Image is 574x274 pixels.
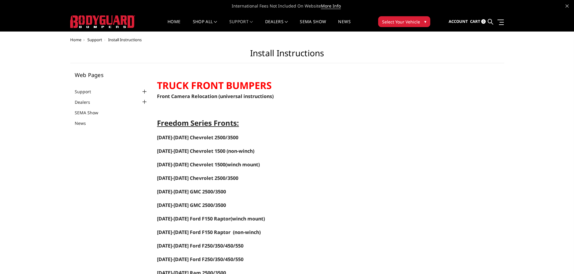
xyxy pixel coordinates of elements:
[157,202,226,208] span: [DATE]-[DATE] GMC 2500/3500
[321,3,341,9] a: More Info
[157,215,265,222] span: (winch mount)
[157,175,238,181] a: [DATE]-[DATE] Chevrolet 2500/3500
[157,161,260,168] span: (winch mount)
[157,118,239,128] span: Freedom Series Fronts:
[193,20,217,31] a: shop all
[157,242,243,249] a: [DATE]-[DATE] Ford F250/350/450/550
[70,48,504,63] h1: Install Instructions
[75,99,98,105] a: Dealers
[75,72,148,78] h5: Web Pages
[157,148,225,154] a: [DATE]-[DATE] Chevrolet 1500
[481,19,486,24] span: 0
[157,188,226,195] a: [DATE]-[DATE] GMC 2500/3500
[227,148,254,154] span: (non-winch)
[229,20,253,31] a: Support
[157,161,225,168] a: [DATE]-[DATE] Chevrolet 1500
[265,20,288,31] a: Dealers
[449,14,468,30] a: Account
[75,88,99,95] a: Support
[75,120,93,126] a: News
[157,229,231,236] span: [DATE]-[DATE] Ford F150 Raptor
[449,19,468,24] span: Account
[157,256,243,263] span: [DATE]-[DATE] Ford F250/350/450/550
[168,20,180,31] a: Home
[75,109,106,116] a: SEMA Show
[157,215,231,222] a: [DATE]-[DATE] Ford F150 Raptor
[157,229,231,235] a: [DATE]-[DATE] Ford F150 Raptor
[157,257,243,262] a: [DATE]-[DATE] Ford F250/350/450/550
[157,175,238,181] span: [DATE]-[DATE] Chevrolet 2500/3500
[382,19,420,25] span: Select Your Vehicle
[157,79,272,92] strong: TRUCK FRONT BUMPERS
[157,202,226,208] a: [DATE]-[DATE] GMC 2500/3500
[70,37,81,42] a: Home
[338,20,350,31] a: News
[157,148,225,154] span: [DATE]-[DATE] Chevrolet 1500
[108,37,142,42] span: Install Instructions
[378,16,430,27] button: Select Your Vehicle
[87,37,102,42] a: Support
[300,20,326,31] a: SEMA Show
[233,229,261,236] span: (non-winch)
[70,15,135,28] img: BODYGUARD BUMPERS
[157,93,274,100] a: Front Camera Relocation (universal instructions)
[470,14,486,30] a: Cart 0
[470,19,480,24] span: Cart
[157,134,238,141] a: [DATE]-[DATE] Chevrolet 2500/3500
[424,18,426,25] span: ▾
